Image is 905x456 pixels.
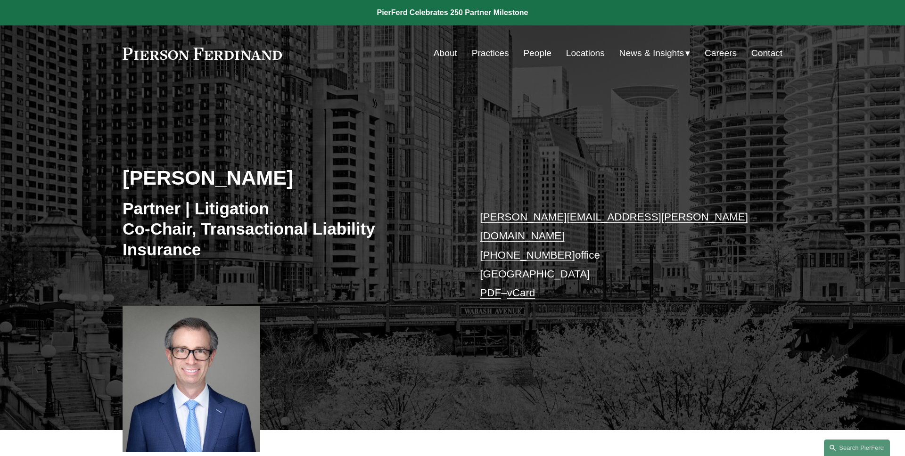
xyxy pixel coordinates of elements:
[619,44,691,62] a: folder dropdown
[123,198,452,260] h3: Partner | Litigation Co-Chair, Transactional Liability Insurance
[480,211,748,242] a: [PERSON_NAME][EMAIL_ADDRESS][PERSON_NAME][DOMAIN_NAME]
[523,44,551,62] a: People
[472,44,509,62] a: Practices
[751,44,782,62] a: Contact
[434,44,457,62] a: About
[480,287,501,299] a: PDF
[619,45,684,62] span: News & Insights
[507,287,535,299] a: vCard
[480,208,755,303] p: office [GEOGRAPHIC_DATA] –
[480,249,575,261] a: [PHONE_NUMBER]
[123,165,452,190] h2: [PERSON_NAME]
[705,44,737,62] a: Careers
[566,44,605,62] a: Locations
[824,440,890,456] a: Search this site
